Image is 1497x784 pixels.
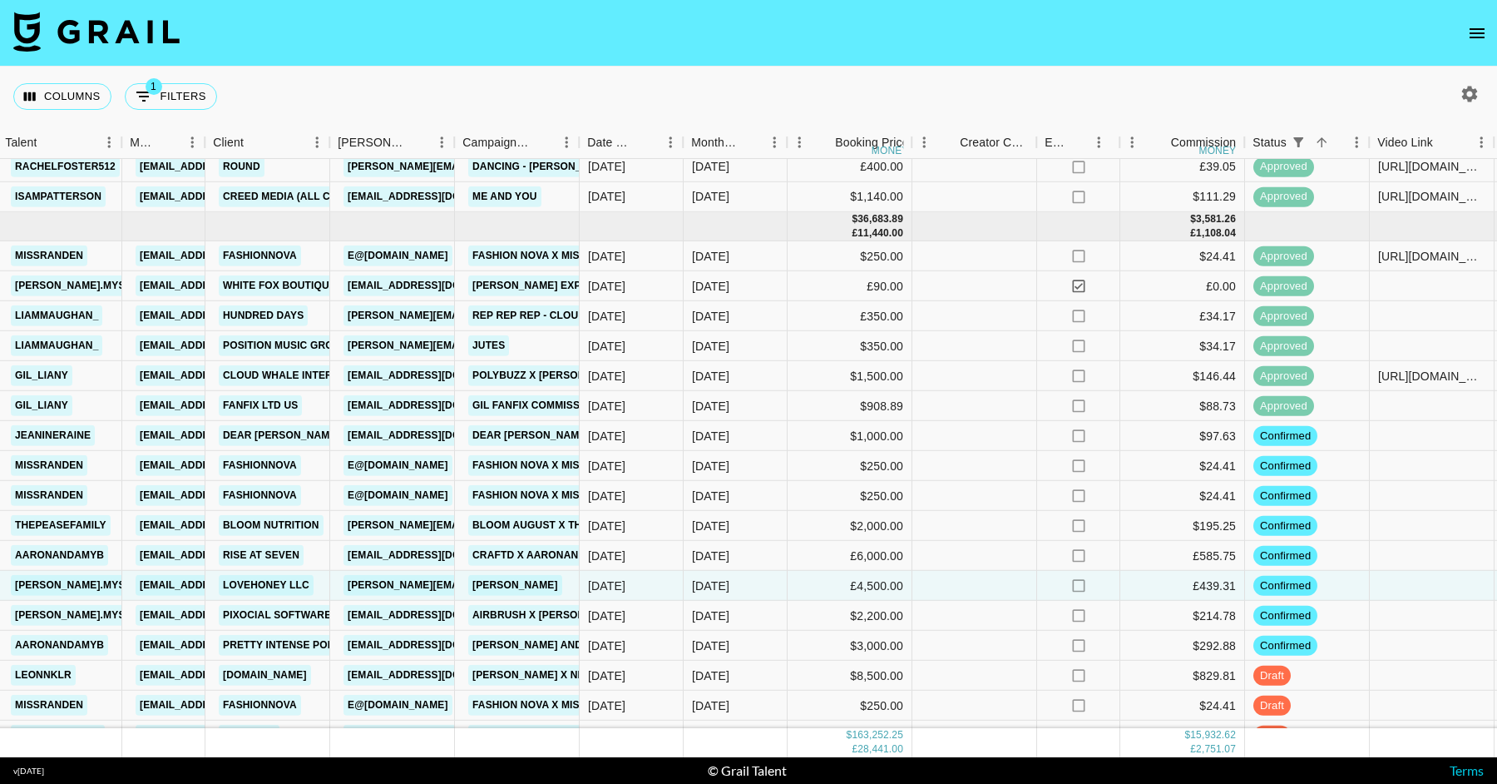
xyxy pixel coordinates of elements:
[136,485,322,506] a: [EMAIL_ADDRESS][DOMAIN_NAME]
[468,455,634,476] a: Fashion Nova X Missranden
[788,571,912,601] div: £4,500.00
[11,665,76,686] a: leonnklr
[1196,742,1236,757] div: 2,751.07
[788,271,912,301] div: £90.00
[343,156,615,177] a: [PERSON_NAME][EMAIL_ADDRESS][DOMAIN_NAME]
[11,156,120,177] a: rachelfoster512
[219,365,471,386] a: Cloud Whale Interactive Technology LLC
[11,186,106,207] a: isampatterson
[588,638,625,654] div: 07/08/2025
[11,455,87,476] a: missranden
[588,697,625,714] div: 11/03/2025
[468,425,744,446] a: Dear [PERSON_NAME] Podcast X [PERSON_NAME]
[343,335,615,356] a: [PERSON_NAME][EMAIL_ADDRESS][DOMAIN_NAME]
[1036,127,1119,159] div: Expenses: Remove Commission?
[136,575,322,596] a: [EMAIL_ADDRESS][DOMAIN_NAME]
[11,575,136,596] a: [PERSON_NAME].mysz
[219,695,301,716] a: Fashionnova
[1287,131,1310,154] div: 1 active filter
[136,275,322,296] a: [EMAIL_ADDRESS][DOMAIN_NAME]
[1086,130,1111,155] button: Menu
[136,695,322,716] a: [EMAIL_ADDRESS][DOMAIN_NAME]
[329,127,454,159] div: Booker
[1253,248,1314,264] span: approved
[136,605,322,626] a: [EMAIL_ADDRESS][DOMAIN_NAME]
[788,511,912,541] div: $2,000.00
[1120,571,1245,601] div: £439.31
[219,425,397,446] a: Dear [PERSON_NAME] Podcast
[852,226,857,241] div: £
[468,275,620,296] a: [PERSON_NAME] Expenses
[1253,189,1314,205] span: approved
[343,635,530,656] a: [EMAIL_ADDRESS][DOMAIN_NAME]
[658,130,683,155] button: Menu
[1120,721,1245,751] div: $585.75
[462,127,531,159] div: Campaign (Type)
[692,608,729,624] div: Aug '25
[1377,127,1433,159] div: Video Link
[1253,278,1314,294] span: approved
[468,725,668,746] a: Bloom X August X Samandmonica
[1378,188,1485,205] div: https://www.instagram.com/reel/DMtJnEUvmXr/
[788,721,912,751] div: $6,000.00
[219,665,311,686] a: [DOMAIN_NAME]
[788,481,912,511] div: $250.00
[1196,226,1236,241] div: 1,108.04
[692,278,729,295] div: Aug '25
[1253,697,1291,713] span: draft
[343,485,452,506] a: e@[DOMAIN_NAME]
[1120,241,1245,271] div: $24.41
[468,515,720,536] a: Bloom August X The [PERSON_NAME] Family
[852,212,857,226] div: $
[468,365,629,386] a: PolyBuzz X [PERSON_NAME]
[1253,548,1317,563] span: confirmed
[1190,742,1196,757] div: £
[1253,667,1291,683] span: draft
[788,301,912,331] div: £350.00
[136,335,322,356] a: [EMAIL_ADDRESS][DOMAIN_NAME]
[1198,146,1236,156] div: money
[788,451,912,481] div: $250.00
[588,548,625,564] div: 05/08/2025
[343,186,530,207] a: [EMAIL_ADDRESS][DOMAIN_NAME]
[1253,518,1317,533] span: confirmed
[588,398,625,414] div: 04/08/2025
[692,667,729,684] div: Aug '25
[588,667,625,684] div: 17/07/2025
[692,368,729,385] div: Aug '25
[1120,691,1245,721] div: $24.41
[912,127,1036,159] div: Creator Commmission Override
[136,455,322,476] a: [EMAIL_ADDRESS][DOMAIN_NAME]
[219,335,352,356] a: Position Music Group
[708,762,787,779] div: © Grail Talent
[554,130,579,155] button: Menu
[872,146,909,156] div: money
[1190,226,1196,241] div: £
[588,188,625,205] div: 23/07/2025
[1287,131,1310,154] button: Show filters
[136,665,322,686] a: [EMAIL_ADDRESS][DOMAIN_NAME]
[812,131,835,154] button: Sort
[1120,631,1245,661] div: $292.88
[343,246,452,266] a: e@[DOMAIN_NAME]
[692,727,729,744] div: Aug '25
[136,515,322,536] a: [EMAIL_ADDRESS][DOMAIN_NAME]
[1120,421,1245,451] div: $97.63
[588,578,625,594] div: 06/08/2025
[692,458,729,474] div: Aug '25
[219,485,301,506] a: Fashionnova
[1120,182,1245,212] div: $111.29
[343,305,615,326] a: [PERSON_NAME][EMAIL_ADDRESS][DOMAIN_NAME]
[343,365,530,386] a: [EMAIL_ADDRESS][DOMAIN_NAME]
[219,575,314,596] a: Lovehoney LLC
[1045,127,1068,159] div: Expenses: Remove Commission?
[1369,127,1494,159] div: Video Link
[579,127,683,159] div: Date Created
[788,541,912,571] div: £6,000.00
[692,578,729,594] div: Aug '25
[1253,368,1314,384] span: approved
[219,275,340,296] a: White Fox Boutique
[180,130,205,155] button: Menu
[1253,638,1317,653] span: confirmed
[1253,338,1314,354] span: approved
